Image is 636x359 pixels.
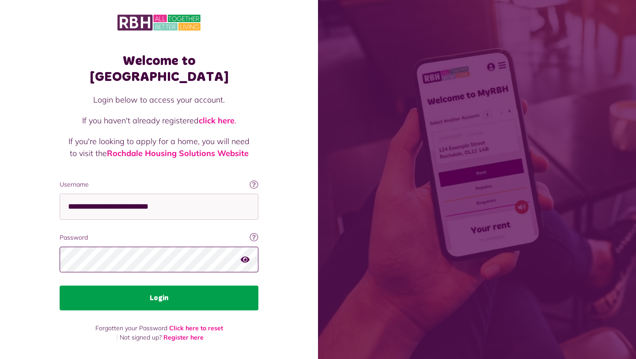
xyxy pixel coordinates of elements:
label: Password [60,233,258,242]
h1: Welcome to [GEOGRAPHIC_DATA] [60,53,258,85]
p: If you're looking to apply for a home, you will need to visit the [68,135,250,159]
span: Not signed up? [120,333,162,341]
button: Login [60,286,258,310]
a: Register here [163,333,204,341]
p: Login below to access your account. [68,94,250,106]
img: MyRBH [117,13,201,32]
span: Forgotten your Password [95,324,167,332]
a: Rochdale Housing Solutions Website [107,148,249,158]
label: Username [60,180,258,189]
a: click here [199,115,235,126]
a: Click here to reset [169,324,223,332]
p: If you haven't already registered . [68,115,250,126]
